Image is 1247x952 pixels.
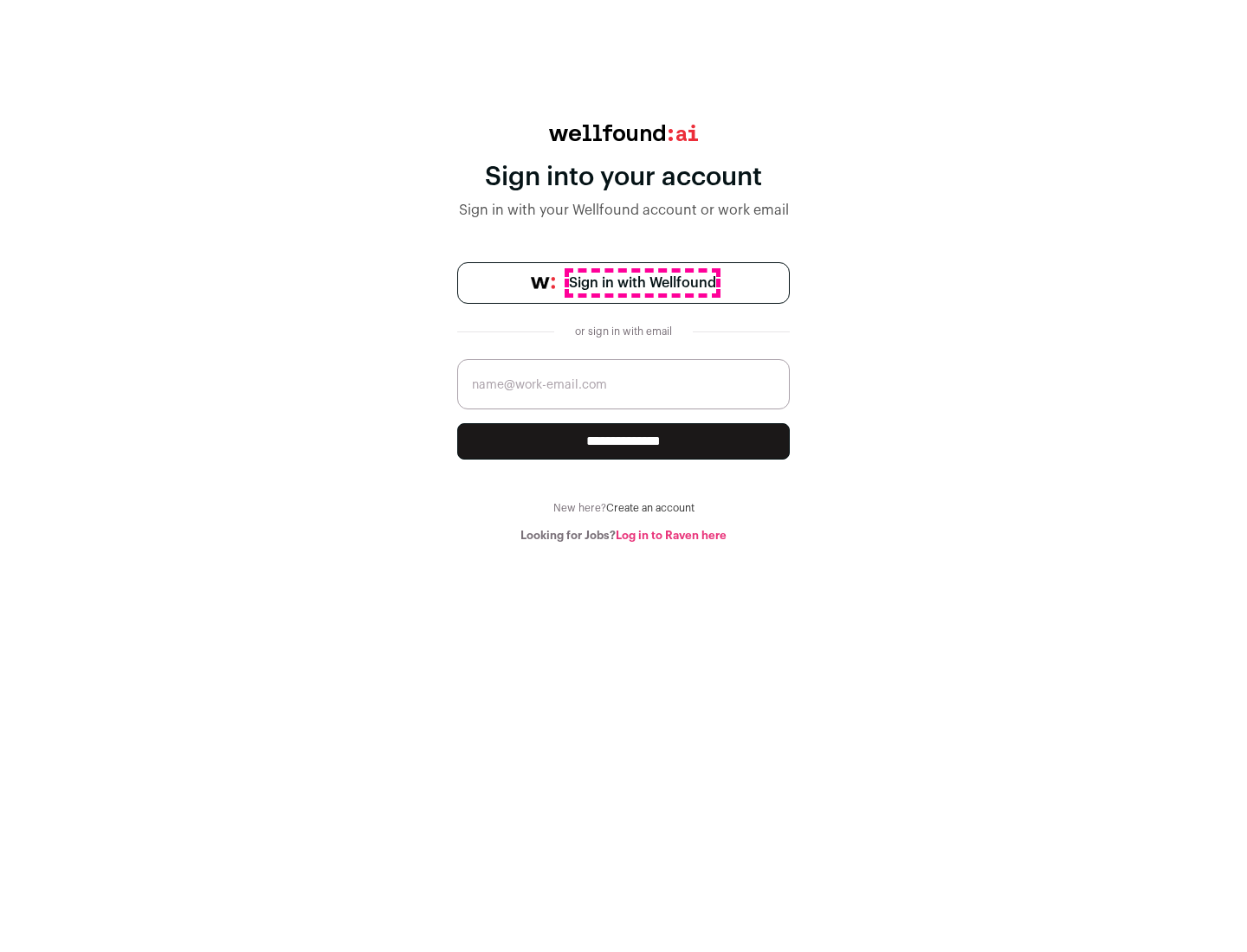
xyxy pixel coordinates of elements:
[606,503,695,513] a: Create an account
[457,162,790,193] div: Sign into your account
[569,273,716,293] span: Sign in with Wellfound
[457,501,790,515] div: New here?
[616,530,727,541] a: Log in to Raven here
[457,529,790,543] div: Looking for Jobs?
[457,262,790,304] a: Sign in with Wellfound
[549,125,698,141] img: wellfound:ai
[457,359,790,409] input: name@work-email.com
[531,277,555,289] img: wellfound-symbol-flush-black-fb3c872781a75f747ccb3a119075da62bfe97bd399995f84a933054e44a575c4.png
[568,325,679,338] div: or sign in with email
[457,200,790,221] div: Sign in with your Wellfound account or work email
